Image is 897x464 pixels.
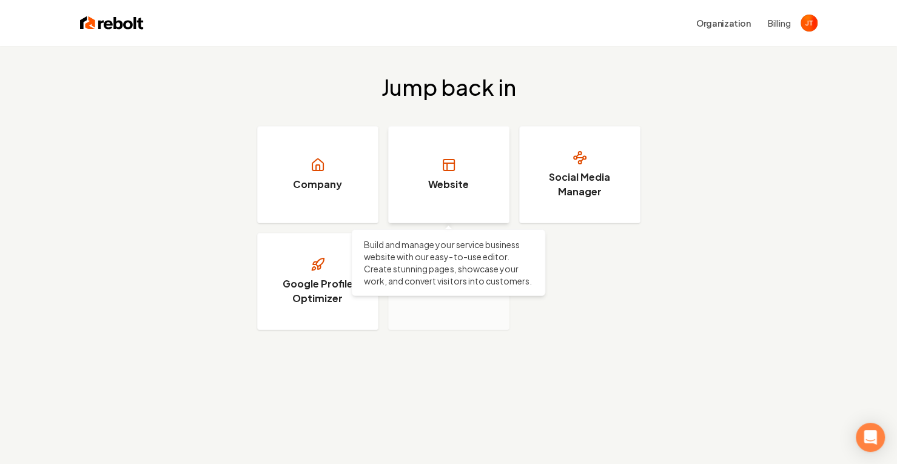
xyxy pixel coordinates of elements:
button: Open user button [801,15,818,32]
h3: Google Profile Optimizer [272,277,363,306]
img: Rebolt Logo [80,15,144,32]
a: Google Profile Optimizer [257,233,378,330]
h2: Jump back in [381,75,516,99]
button: Organization [689,12,758,34]
div: Open Intercom Messenger [856,423,885,452]
a: Social Media Manager [519,126,640,223]
p: Build and manage your service business website with our easy-to-use editor. Create stunning pages... [364,238,532,287]
img: Jemon Thomas [801,15,818,32]
button: Billing [768,17,791,29]
h3: Social Media Manager [534,170,625,199]
a: Website [388,126,509,223]
h3: Company [293,177,342,192]
a: Company [257,126,378,223]
h3: Website [428,177,469,192]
